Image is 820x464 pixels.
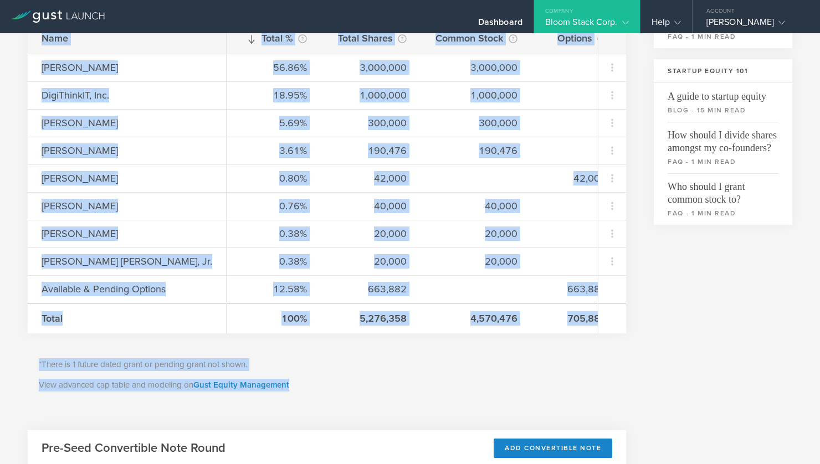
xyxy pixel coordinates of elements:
[193,380,289,390] a: Gust Equity Management
[545,17,629,33] div: Bloom Stack Corp.
[240,226,307,241] div: 0.38%
[335,116,407,130] div: 300,000
[335,254,407,269] div: 20,000
[545,171,606,185] div: 42,000
[335,282,407,296] div: 663,882
[42,31,240,45] div: Name
[545,30,606,46] div: Options
[42,143,240,158] div: [PERSON_NAME]
[434,30,517,46] div: Common Stock
[654,59,792,83] h3: Startup Equity 101
[240,311,307,326] div: 100%
[706,17,801,33] div: [PERSON_NAME]
[42,282,240,296] div: Available & Pending Options
[39,358,615,371] p: *There is 1 future dated grant or pending grant not shown.
[652,17,681,33] div: Help
[240,30,307,46] div: Total %
[42,226,240,241] div: [PERSON_NAME]
[654,122,792,173] a: How should I divide shares amongst my co-founders?faq - 1 min read
[240,199,307,213] div: 0.76%
[335,88,407,102] div: 1,000,000
[434,311,517,326] div: 4,570,476
[335,171,407,185] div: 42,000
[654,173,792,225] a: Who should I grant common stock to?faq - 1 min read
[434,143,517,158] div: 190,476
[240,171,307,185] div: 0.80%
[765,411,820,464] iframe: Chat Widget
[668,32,778,42] small: faq - 1 min read
[42,440,225,456] h2: Pre-Seed Convertible Note Round
[335,226,407,241] div: 20,000
[434,254,517,269] div: 20,000
[668,83,778,103] span: A guide to startup equity
[42,311,240,326] div: Total
[240,143,307,158] div: 3.61%
[39,379,615,391] p: View advanced cap table and modeling on
[668,173,778,206] span: Who should I grant common stock to?
[240,116,307,130] div: 5.69%
[545,282,606,296] div: 663,882
[434,60,517,75] div: 3,000,000
[335,311,407,326] div: 5,276,358
[240,254,307,269] div: 0.38%
[434,116,517,130] div: 300,000
[668,208,778,218] small: faq - 1 min read
[668,105,778,115] small: blog - 15 min read
[42,116,240,130] div: [PERSON_NAME]
[240,282,307,296] div: 12.58%
[335,60,407,75] div: 3,000,000
[42,171,240,185] div: [PERSON_NAME]
[335,199,407,213] div: 40,000
[335,143,407,158] div: 190,476
[494,439,612,458] div: Add Convertible Note
[434,226,517,241] div: 20,000
[478,17,522,33] div: Dashboard
[434,199,517,213] div: 40,000
[654,83,792,122] a: A guide to startup equityblog - 15 min read
[545,311,606,326] div: 705,882
[42,199,240,213] div: [PERSON_NAME]
[668,122,778,154] span: How should I divide shares amongst my co-founders?
[434,88,517,102] div: 1,000,000
[668,157,778,167] small: faq - 1 min read
[42,60,240,75] div: [PERSON_NAME]
[240,60,307,75] div: 56.86%
[42,88,240,102] div: DigiThinkIT, Inc.
[42,254,240,269] div: [PERSON_NAME] [PERSON_NAME], Jr.
[335,30,407,46] div: Total Shares
[240,88,307,102] div: 18.95%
